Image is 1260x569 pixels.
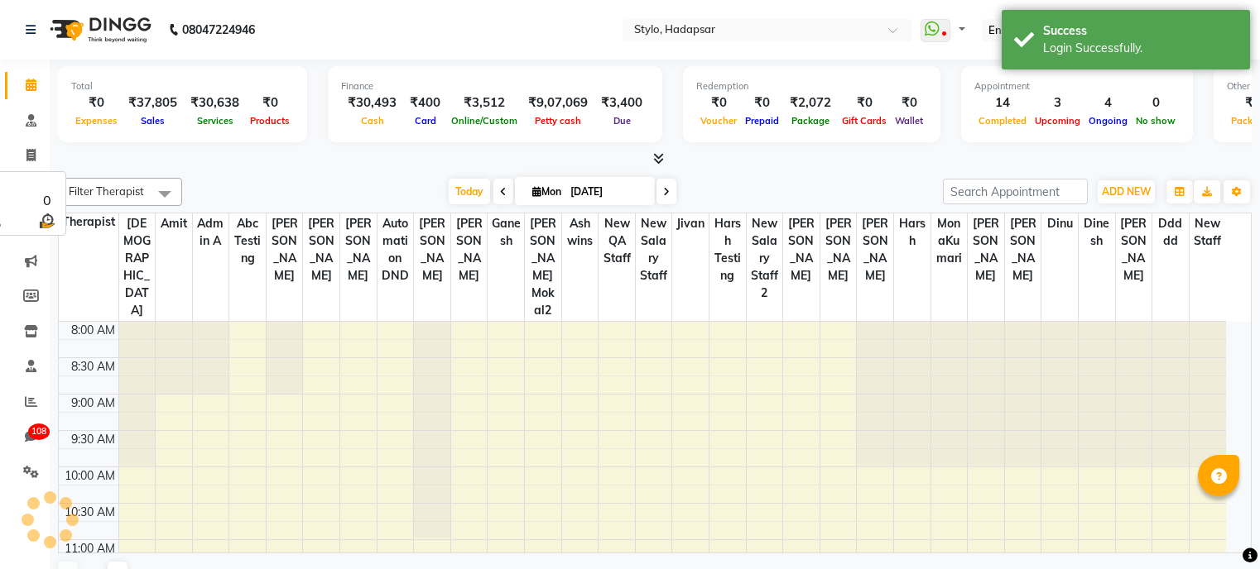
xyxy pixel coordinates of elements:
span: Online/Custom [447,115,522,127]
span: Ganesh [488,213,524,251]
div: 10:00 AM [61,467,118,485]
input: 2025-09-01 [565,179,648,204]
img: wait_time.png [36,210,57,231]
span: Card [411,115,440,127]
span: dinesh [1079,213,1115,251]
b: 08047224946 [182,7,255,53]
span: [PERSON_NAME] [968,213,1004,286]
span: New Salary Staff [636,213,672,286]
div: Login Successfully. [1043,40,1238,57]
button: ADD NEW [1098,180,1155,203]
span: Gift Cards [838,115,891,127]
span: [PERSON_NAME] [303,213,339,286]
div: ₹2,072 [783,93,838,112]
div: Therapist [59,213,118,231]
span: Sales [137,115,169,127]
span: Automation DND [378,213,414,286]
div: ₹0 [838,93,891,112]
span: Expenses [71,115,122,127]
span: Services [193,115,238,127]
span: [PERSON_NAME] [340,213,377,286]
span: ashwins [562,213,599,251]
span: Petty cash [531,115,585,127]
span: New QA Staff [599,213,635,269]
div: 8:30 AM [68,358,118,375]
span: Upcoming [1031,115,1084,127]
span: Today [449,179,490,204]
span: [PERSON_NAME] [1005,213,1041,286]
span: Wallet [891,115,927,127]
span: 108 [28,423,50,440]
div: ₹30,638 [184,93,246,112]
div: ₹0 [696,93,741,112]
span: harsh testing [709,213,746,286]
span: [DEMOGRAPHIC_DATA] [119,213,156,321]
span: dinu [1041,213,1078,234]
span: [PERSON_NAME] [857,213,893,286]
div: ₹30,493 [341,93,403,112]
span: No show [1132,115,1180,127]
div: Total [71,79,294,93]
div: ₹3,400 [594,93,649,112]
span: Ongoing [1084,115,1132,127]
div: 14 [974,93,1031,112]
div: ₹0 [741,93,783,112]
span: Mon [528,185,565,198]
span: Admin A [193,213,229,251]
span: ADD NEW [1102,185,1151,198]
div: 0 [36,190,57,210]
div: 4 [1084,93,1132,112]
span: Completed [974,115,1031,127]
div: ₹0 [891,93,927,112]
span: [PERSON_NAME] Mokal2 [525,213,561,321]
div: 8:00 AM [68,322,118,339]
input: Search Appointment [943,179,1088,204]
span: Due [609,115,635,127]
span: Products [246,115,294,127]
div: 11:00 AM [61,540,118,557]
div: 0 [1132,93,1180,112]
span: [PERSON_NAME] [451,213,488,286]
div: 9:00 AM [68,394,118,412]
span: Cash [357,115,388,127]
img: logo [42,7,156,53]
span: harsh [894,213,931,251]
span: Package [787,115,834,127]
div: ₹3,512 [447,93,522,112]
span: [PERSON_NAME] [414,213,450,286]
span: Filter Therapist [69,184,144,198]
span: New staff [1190,213,1226,251]
div: 3 [1031,93,1084,112]
div: ₹0 [71,93,122,112]
span: [PERSON_NAME] [1116,213,1152,286]
div: Finance [341,79,649,93]
div: ₹400 [403,93,447,112]
span: [PERSON_NAME] [783,213,820,286]
span: Abc testing [229,213,266,269]
span: Prepaid [741,115,783,127]
div: Appointment [974,79,1180,93]
a: 108 [5,423,45,451]
div: Redemption [696,79,927,93]
span: MonaKumari [931,213,968,269]
span: New Salary Staff 2 [747,213,783,304]
span: [PERSON_NAME] [267,213,303,286]
span: Amit [156,213,192,234]
div: ₹0 [246,93,294,112]
span: Voucher [696,115,741,127]
span: jivan [672,213,709,234]
span: ddddd [1152,213,1189,251]
div: 10:30 AM [61,504,118,521]
div: Success [1043,22,1238,40]
div: ₹9,07,069 [522,93,594,112]
div: ₹37,805 [122,93,184,112]
div: 9:30 AM [68,431,118,448]
span: [PERSON_NAME] [820,213,857,286]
